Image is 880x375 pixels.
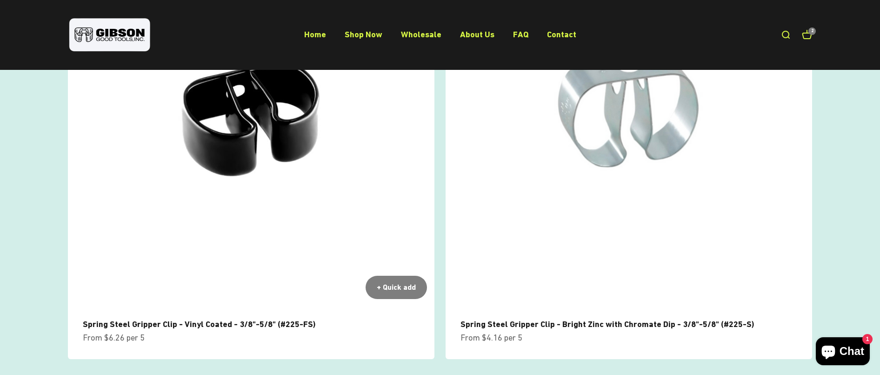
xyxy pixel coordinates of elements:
[304,29,326,39] a: Home
[547,29,576,39] a: Contact
[460,319,754,329] a: Spring Steel Gripper Clip - Bright Zinc with Chromate Dip - 3/8"-5/8" (#225-S)
[83,331,145,345] sale-price: From $6.26 per 5
[401,29,441,39] a: Wholesale
[813,337,873,368] inbox-online-store-chat: Shopify online store chat
[366,276,427,299] button: + Quick add
[377,281,416,293] div: + Quick add
[460,331,522,345] sale-price: From $4.16 per 5
[460,29,494,39] a: About Us
[83,319,315,329] a: Spring Steel Gripper Clip - Vinyl Coated - 3/8"-5/8" (#225-FS)
[345,29,382,39] a: Shop Now
[513,29,528,39] a: FAQ
[808,27,816,35] cart-count: 2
